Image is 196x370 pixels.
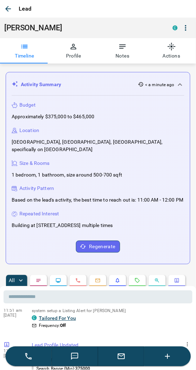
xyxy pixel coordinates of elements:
[19,160,50,167] p: Size & Rooms
[4,23,162,32] h1: [PERSON_NAME]
[39,316,76,321] a: Tailored For You
[32,309,190,314] p: system setup a Listing Alert for [PERSON_NAME]
[115,278,120,284] svg: Listing Alerts
[36,278,41,284] svg: Notes
[4,313,25,318] p: [DATE]
[49,38,98,64] button: Profile
[21,81,61,88] p: Activity Summary
[174,278,180,284] svg: Agent Actions
[32,316,37,321] div: condos.ca
[75,278,81,284] svg: Calls
[12,113,94,120] p: Approximately $375,000 to $465,000
[135,278,140,284] svg: Requests
[12,78,184,91] div: Activity Summary< a minute ago
[98,38,147,64] button: Notes
[19,185,54,192] p: Activity Pattern
[55,278,61,284] svg: Lead Browsing Activity
[19,127,39,134] p: Location
[147,38,196,64] button: Actions
[60,323,66,328] strong: Off
[12,171,122,179] p: 1 bedroom, 1 bathroom, size around 500-700 sqft
[39,323,66,329] p: Frequency:
[173,25,178,30] div: condos.ca
[95,278,101,284] svg: Emails
[4,354,25,359] p: [DATE]
[12,222,113,229] p: Building at [STREET_ADDRESS] multiple times
[12,138,184,153] p: [GEOGRAPHIC_DATA], [GEOGRAPHIC_DATA], [GEOGRAPHIC_DATA], specifically on [GEOGRAPHIC_DATA]
[76,241,120,253] button: Regenerate
[4,349,25,354] p: 11:51 am
[9,278,14,283] p: All
[19,210,59,218] p: Repeated Interest
[4,308,25,313] p: 11:51 am
[154,278,160,284] svg: Opportunities
[19,101,36,109] p: Budget
[19,5,32,13] p: Lead
[32,342,190,349] p: Lead Profile Updated
[145,82,174,88] p: < a minute ago
[12,197,184,204] p: Based on the lead's activity, the best time to reach out is: 11:00 AM - 12:00 PM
